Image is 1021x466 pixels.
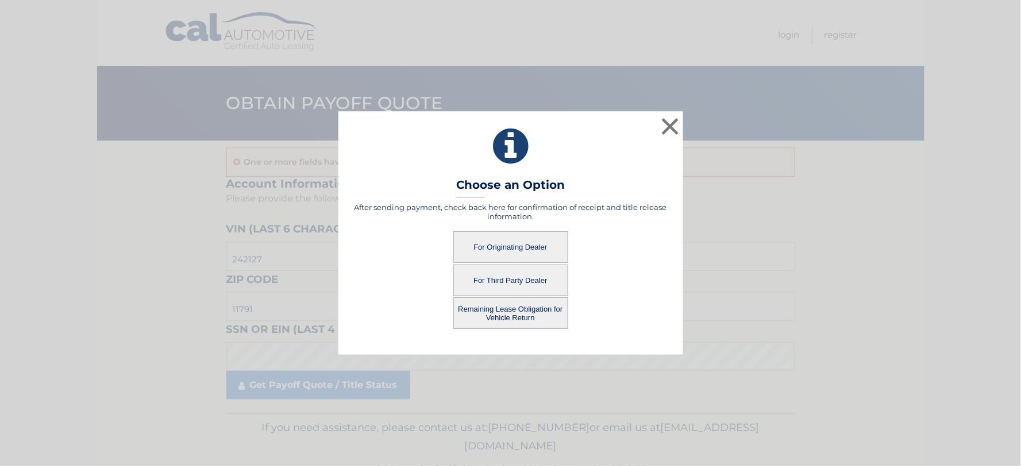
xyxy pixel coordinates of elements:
button: × [659,115,682,138]
button: For Originating Dealer [453,231,568,263]
button: Remaining Lease Obligation for Vehicle Return [453,297,568,329]
h5: After sending payment, check back here for confirmation of receipt and title release information. [353,203,669,221]
button: For Third Party Dealer [453,265,568,296]
h3: Choose an Option [456,178,565,198]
